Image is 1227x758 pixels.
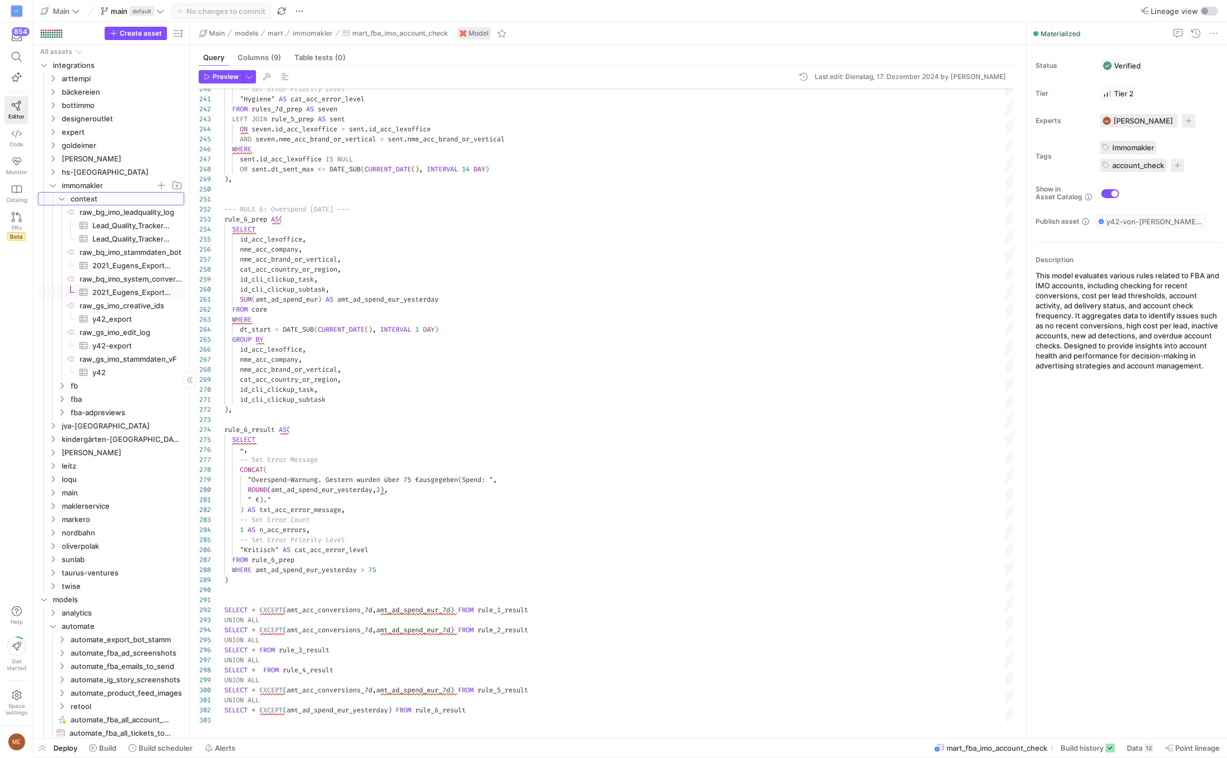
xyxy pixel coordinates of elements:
div: Press SPACE to select this row. [38,339,184,352]
span: taurus-ventures [62,567,183,579]
button: Getstarted [4,632,28,676]
button: Point lineage [1160,739,1225,757]
span: . [275,135,279,144]
span: , [372,325,376,334]
span: Experts [1036,117,1091,125]
div: Press SPACE to select this row. [38,352,184,366]
span: CURRENT_DATE [364,165,411,174]
div: Press SPACE to select this row. [38,99,184,112]
button: mart_fba_imo_account_check [339,27,451,40]
div: Press SPACE to select this row. [38,245,184,259]
button: Create asset [105,27,167,40]
span: mart [268,29,283,37]
span: , [302,235,306,244]
span: Monitor [6,169,27,175]
div: 264 [199,324,211,334]
span: amt_ad_spend_eur [255,295,318,304]
span: models [235,29,258,37]
span: seven [318,105,337,114]
a: y42​​​​​​​​​ [38,366,184,379]
div: Last edit: Dienstag, 17. Dezember 2024 by [PERSON_NAME] [815,73,1006,81]
span: Beta [7,232,26,241]
span: automate_ig_story_screenshots [71,673,183,686]
div: 249 [199,174,211,184]
div: Press SPACE to select this row. [38,112,184,125]
button: y42-von-[PERSON_NAME]-v3 / y42_Main / mart_fba_imo_account_check [1096,214,1207,229]
div: Press SPACE to select this row. [38,232,184,245]
span: ON [240,125,248,134]
span: id_acc_lexoffice [240,345,302,354]
a: 2021_Eugens_Exporte_2022_Company_Data_Knime​​​​​​​​​ [38,259,184,272]
span: Editor [8,113,24,120]
a: raw_gs_imo_edit_log​​​​​​​​ [38,326,184,339]
span: automate_product_feed_images [71,687,183,700]
div: 248 [199,164,211,174]
span: raw_gs_imo_stammdaten_vF​​​​​​​​ [80,353,183,366]
button: Main [196,27,228,40]
span: fba [71,393,183,406]
span: FROM [232,105,248,114]
a: raw_gs_imo_stammdaten_vF​​​​​​​​ [38,352,184,366]
span: Tier 2 [1103,89,1134,98]
span: nme_acc_brand_or_vertical [407,135,505,144]
span: = [341,125,345,134]
span: , [337,265,341,274]
span: automate_fba_all_tickets_to_open​​​​​​​​​​ [70,727,171,740]
div: Press SPACE to select this row. [38,205,184,219]
span: sunlab [62,553,183,566]
button: Build scheduler [124,739,198,757]
div: Press SPACE to select this row. [38,45,184,58]
span: ) [224,175,228,184]
span: Query [203,54,224,61]
span: Lead_Quality_Tracker_zapier_lead_quality_export_vF​​​​​​​​​ [92,219,171,232]
span: Status [1036,62,1091,70]
span: seven [252,125,271,134]
div: Press SPACE to select this row. [38,726,184,740]
a: Catalog [4,180,28,208]
div: 267 [199,355,211,365]
span: twise [62,580,183,593]
div: Press SPACE to select this row. [38,326,184,339]
span: id_cli_clickup_task [240,275,314,284]
span: , [302,345,306,354]
span: sent [329,115,345,124]
span: Point lineage [1175,744,1220,752]
img: Tier 2 - Important [1103,89,1112,98]
span: Lead_Quality_Tracker_zapier_lead_quality_export​​​​​​​​​ [92,233,171,245]
a: Editor [4,96,28,124]
span: Tier [1036,90,1091,97]
span: raw_bg_imo_leadquality_log​​​​​​​​ [80,206,183,219]
span: expert [62,126,183,139]
span: , [298,245,302,254]
span: analytics [62,607,183,619]
span: context [71,193,183,205]
span: markero [62,513,183,526]
span: Space settings [6,702,27,716]
span: . [403,135,407,144]
span: , [419,165,423,174]
span: (0) [335,54,346,61]
span: . [267,165,271,174]
span: y42​​​​​​​​​ [92,366,171,379]
div: Press SPACE to select this row. [38,58,184,72]
span: raw_gs_imo_creative_ids​​​​​​​​ [80,299,183,312]
span: loqu [62,473,183,486]
span: designeroutlet [62,112,183,125]
span: goldeimer [62,139,183,152]
span: DATE_SUB [283,325,314,334]
span: Get started [7,658,26,671]
button: Help [4,601,28,630]
span: Main [209,29,225,37]
span: ) [485,165,489,174]
span: dt_start [240,325,271,334]
span: "Hygiene" [240,95,275,104]
div: Press SPACE to select this row. [38,72,184,85]
button: maindefault [98,4,167,18]
div: 245 [199,134,211,144]
span: raw_bq_imo_stammdaten_bot​​​​​​​​ [80,246,183,259]
button: Main [38,4,82,18]
button: 854 [4,27,28,47]
div: Press SPACE to select this row. [38,312,184,326]
span: , [228,175,232,184]
span: ( [364,325,368,334]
